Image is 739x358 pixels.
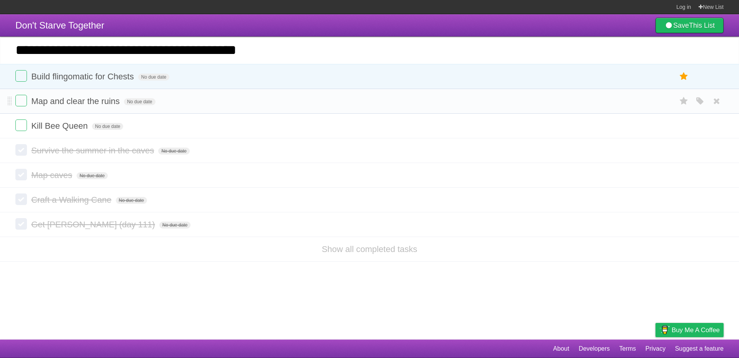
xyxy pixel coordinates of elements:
[15,20,104,30] span: Don't Starve Together
[124,98,155,105] span: No due date
[116,197,147,204] span: No due date
[15,95,27,106] label: Done
[655,18,724,33] a: SaveThis List
[675,341,724,356] a: Suggest a feature
[15,144,27,156] label: Done
[677,95,691,108] label: Star task
[138,74,169,81] span: No due date
[77,172,108,179] span: No due date
[659,323,670,336] img: Buy me a coffee
[15,169,27,180] label: Done
[31,195,113,205] span: Craft a Walking Cane
[645,341,665,356] a: Privacy
[31,146,156,155] span: Survive the summer in the caves
[92,123,123,130] span: No due date
[689,22,715,29] b: This List
[31,96,122,106] span: Map and clear the ruins
[322,244,417,254] a: Show all completed tasks
[677,70,691,83] label: Star task
[553,341,569,356] a: About
[15,218,27,230] label: Done
[655,323,724,337] a: Buy me a coffee
[31,170,74,180] span: Map caves
[15,70,27,82] label: Done
[578,341,610,356] a: Developers
[31,72,136,81] span: Build flingomatic for Chests
[31,220,157,229] span: Get [PERSON_NAME] (day 111)
[15,193,27,205] label: Done
[619,341,636,356] a: Terms
[15,119,27,131] label: Done
[31,121,90,131] span: Kill Bee Queen
[159,222,191,229] span: No due date
[158,148,189,155] span: No due date
[672,323,720,337] span: Buy me a coffee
